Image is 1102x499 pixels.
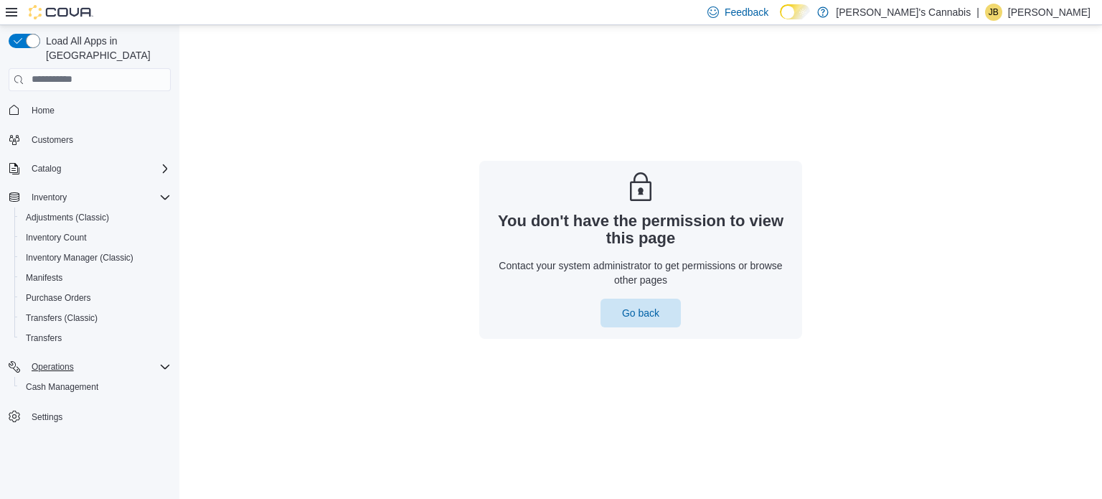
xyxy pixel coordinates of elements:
span: Catalog [26,160,171,177]
span: Dark Mode [780,19,781,20]
button: Settings [3,406,176,426]
button: Operations [26,358,80,376]
span: Manifests [20,269,171,286]
span: Customers [32,134,73,146]
button: Inventory Manager (Classic) [14,248,176,268]
span: Transfers [26,332,62,344]
span: Transfers (Classic) [26,312,98,324]
a: Manifests [20,269,68,286]
a: Customers [26,131,79,149]
p: Contact your system administrator to get permissions or browse other pages [491,258,791,287]
span: Catalog [32,163,61,174]
span: Manifests [26,272,62,284]
span: JB [989,4,999,21]
h3: You don't have the permission to view this page [491,213,791,247]
span: Cash Management [26,381,98,393]
button: Transfers [14,328,176,348]
a: Cash Management [20,378,104,396]
span: Transfers (Classic) [20,309,171,327]
a: Inventory Manager (Classic) [20,249,139,266]
span: Feedback [725,5,768,19]
button: Adjustments (Classic) [14,207,176,228]
span: Inventory Count [26,232,87,243]
span: Purchase Orders [20,289,171,307]
span: Transfers [20,330,171,347]
span: Go back [622,306,659,320]
span: Inventory [32,192,67,203]
span: Settings [32,411,62,423]
span: Customers [26,131,171,149]
span: Adjustments (Classic) [26,212,109,223]
div: Jonathan Barlow [985,4,1002,21]
p: | [976,4,979,21]
button: Transfers (Classic) [14,308,176,328]
span: Settings [26,407,171,425]
span: Operations [26,358,171,376]
a: Settings [26,409,68,426]
span: Cash Management [20,378,171,396]
span: Purchase Orders [26,292,91,304]
button: Customers [3,129,176,150]
button: Inventory [3,187,176,207]
button: Purchase Orders [14,288,176,308]
span: Inventory Manager (Classic) [20,249,171,266]
button: Home [3,100,176,121]
span: Inventory [26,189,171,206]
span: Load All Apps in [GEOGRAPHIC_DATA] [40,34,171,62]
p: [PERSON_NAME] [1008,4,1091,21]
span: Adjustments (Classic) [20,209,171,226]
p: [PERSON_NAME]'s Cannabis [836,4,971,21]
a: Inventory Count [20,229,93,246]
a: Adjustments (Classic) [20,209,115,226]
button: Manifests [14,268,176,288]
span: Inventory Manager (Classic) [26,252,133,264]
button: Operations [3,357,176,377]
span: Home [26,101,171,119]
span: Operations [32,361,74,373]
button: Inventory [26,189,72,206]
a: Home [26,102,60,119]
span: Inventory Count [20,229,171,246]
button: Inventory Count [14,228,176,248]
a: Transfers (Classic) [20,309,103,327]
button: Catalog [26,160,67,177]
img: Cova [29,5,93,19]
button: Catalog [3,159,176,179]
button: Cash Management [14,377,176,397]
button: Go back [601,299,681,327]
input: Dark Mode [780,4,810,19]
a: Purchase Orders [20,289,97,307]
span: Home [32,105,55,116]
a: Transfers [20,330,67,347]
nav: Complex example [9,94,171,465]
